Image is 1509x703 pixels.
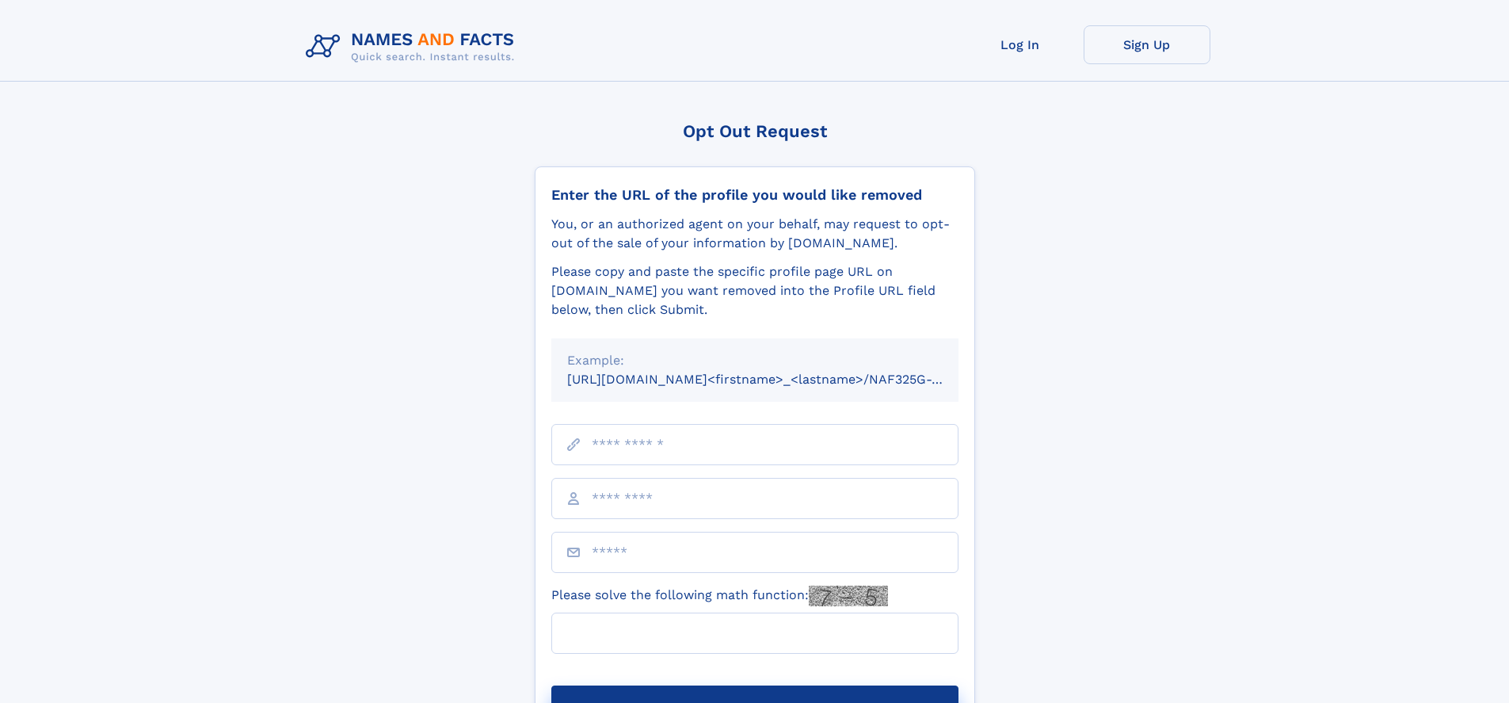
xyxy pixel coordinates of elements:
[551,186,958,204] div: Enter the URL of the profile you would like removed
[551,262,958,319] div: Please copy and paste the specific profile page URL on [DOMAIN_NAME] you want removed into the Pr...
[1084,25,1210,64] a: Sign Up
[567,351,943,370] div: Example:
[957,25,1084,64] a: Log In
[551,586,888,606] label: Please solve the following math function:
[551,215,958,253] div: You, or an authorized agent on your behalf, may request to opt-out of the sale of your informatio...
[299,25,528,68] img: Logo Names and Facts
[567,372,989,387] small: [URL][DOMAIN_NAME]<firstname>_<lastname>/NAF325G-xxxxxxxx
[535,121,975,141] div: Opt Out Request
